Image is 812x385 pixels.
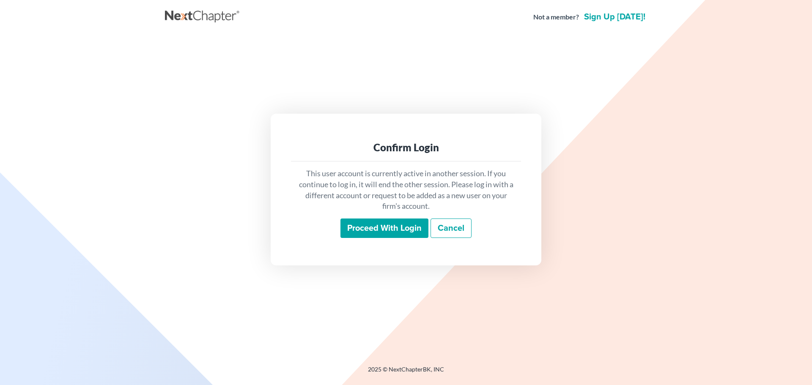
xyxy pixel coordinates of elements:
[298,141,514,154] div: Confirm Login
[165,365,647,380] div: 2025 © NextChapterBK, INC
[431,218,472,238] a: Cancel
[298,168,514,212] p: This user account is currently active in another session. If you continue to log in, it will end ...
[340,218,428,238] input: Proceed with login
[582,13,647,21] a: Sign up [DATE]!
[533,12,579,22] strong: Not a member?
